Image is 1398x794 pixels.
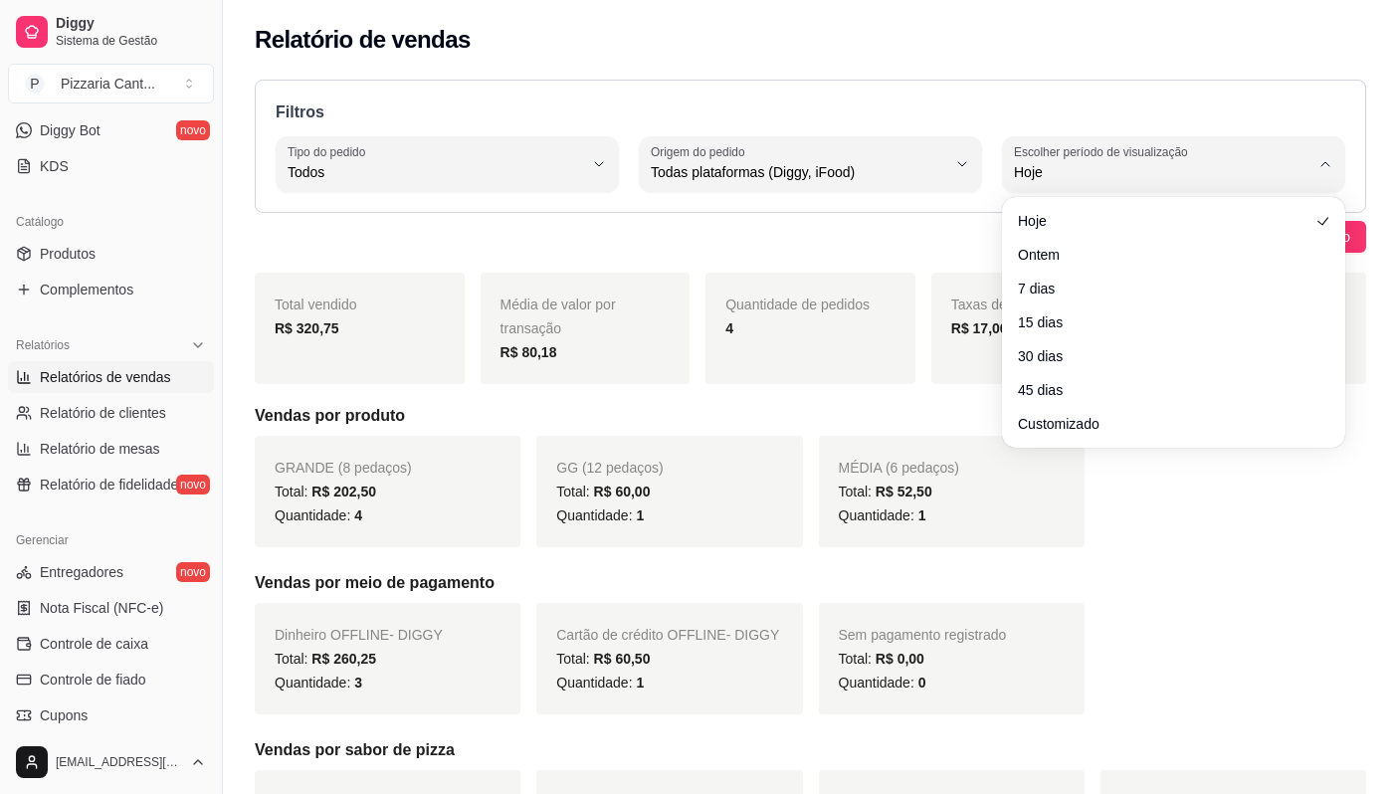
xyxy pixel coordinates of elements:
[1014,143,1194,160] label: Escolher período de visualização
[556,675,644,691] span: Quantidade:
[556,484,650,499] span: Total:
[56,15,206,33] span: Diggy
[255,571,1366,595] h5: Vendas por meio de pagamento
[1018,211,1309,231] span: Hoje
[275,297,357,312] span: Total vendido
[8,64,214,103] button: Select a team
[636,675,644,691] span: 1
[636,507,644,523] span: 1
[839,627,1007,643] span: Sem pagamento registrado
[839,460,959,476] span: MÉDIA (6 pedaços)
[651,143,751,160] label: Origem do pedido
[25,74,45,94] span: P
[651,162,946,182] span: Todas plataformas (Diggy, iFood)
[275,675,362,691] span: Quantidade:
[255,404,1366,428] h5: Vendas por produto
[556,651,650,667] span: Total:
[918,675,926,691] span: 0
[951,297,1058,312] span: Taxas de entrega
[1018,346,1309,366] span: 30 dias
[1018,245,1309,265] span: Ontem
[40,120,100,140] span: Diggy Bot
[839,484,932,499] span: Total:
[556,460,663,476] span: GG (12 pedaços)
[16,337,70,353] span: Relatórios
[40,598,163,618] span: Nota Fiscal (NFC-e)
[1018,312,1309,332] span: 15 dias
[40,670,146,690] span: Controle de fiado
[839,651,924,667] span: Total:
[1018,380,1309,400] span: 45 dias
[725,297,870,312] span: Quantidade de pedidos
[556,627,779,643] span: Cartão de crédito OFFLINE - DIGGY
[275,320,339,336] strong: R$ 320,75
[56,754,182,770] span: [EMAIL_ADDRESS][DOMAIN_NAME]
[839,507,926,523] span: Quantidade:
[311,651,376,667] span: R$ 260,25
[876,484,932,499] span: R$ 52,50
[40,705,88,725] span: Cupons
[354,675,362,691] span: 3
[725,320,733,336] strong: 4
[556,507,644,523] span: Quantidade:
[876,651,924,667] span: R$ 0,00
[275,460,412,476] span: GRANDE (8 pedaços)
[1018,279,1309,298] span: 7 dias
[594,651,651,667] span: R$ 60,50
[594,484,651,499] span: R$ 60,00
[1018,414,1309,434] span: Customizado
[918,507,926,523] span: 1
[288,162,583,182] span: Todos
[500,344,557,360] strong: R$ 80,18
[40,156,69,176] span: KDS
[8,206,214,238] div: Catálogo
[8,524,214,556] div: Gerenciar
[255,24,471,56] h2: Relatório de vendas
[1014,162,1309,182] span: Hoje
[275,484,376,499] span: Total:
[40,244,96,264] span: Produtos
[288,143,372,160] label: Tipo do pedido
[56,33,206,49] span: Sistema de Gestão
[951,320,1008,336] strong: R$ 17,00
[40,562,123,582] span: Entregadores
[40,367,171,387] span: Relatórios de vendas
[354,507,362,523] span: 4
[255,738,1366,762] h5: Vendas por sabor de pizza
[276,100,1345,124] p: Filtros
[311,484,376,499] span: R$ 202,50
[839,675,926,691] span: Quantidade:
[40,403,166,423] span: Relatório de clientes
[40,439,160,459] span: Relatório de mesas
[40,280,133,299] span: Complementos
[275,627,443,643] span: Dinheiro OFFLINE - DIGGY
[275,651,376,667] span: Total:
[275,507,362,523] span: Quantidade:
[500,297,616,336] span: Média de valor por transação
[40,634,148,654] span: Controle de caixa
[40,475,178,495] span: Relatório de fidelidade
[61,74,155,94] div: Pizzaria Cant ...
